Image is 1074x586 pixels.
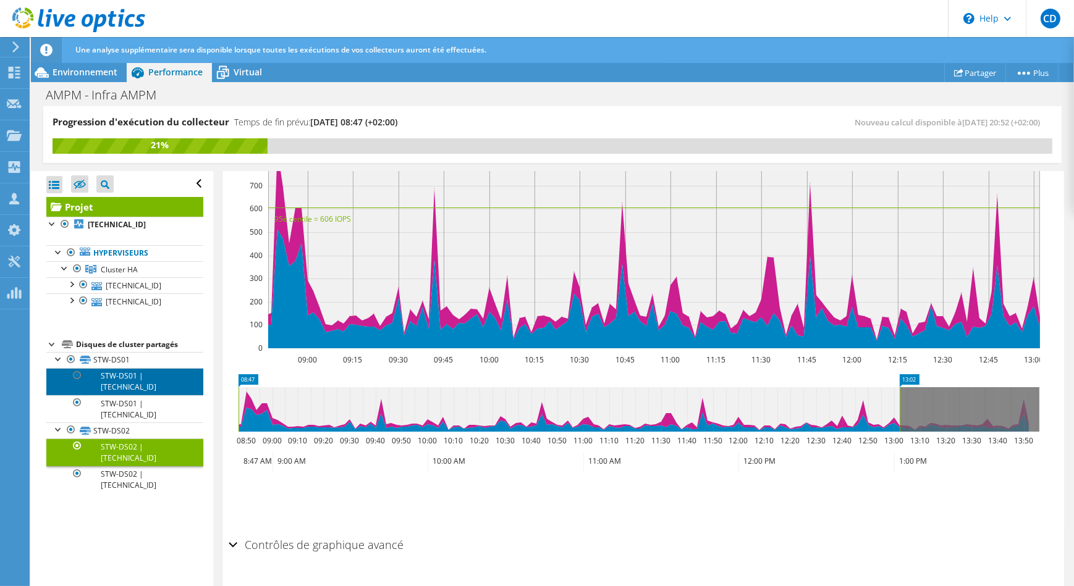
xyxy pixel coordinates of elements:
text: 09:00 [263,435,282,446]
a: STW-DS02 | [TECHNICAL_ID] [46,466,203,493]
text: 10:15 [525,354,544,365]
text: 12:40 [833,435,852,446]
text: 10:00 [418,435,438,446]
text: 09:30 [389,354,408,365]
text: 09:45 [434,354,454,365]
span: Cluster HA [101,264,138,275]
text: 0 [258,343,263,353]
span: Virtual [234,66,262,78]
span: [DATE] 08:47 (+02:00) [310,116,397,128]
text: 10:50 [548,435,567,446]
text: 11:10 [600,435,619,446]
span: Performance [148,66,203,78]
text: 600 [250,203,263,214]
text: 100 [250,319,263,330]
span: [DATE] 20:52 (+02:00) [962,117,1040,128]
h1: AMPM - Infra AMPM [40,88,175,102]
text: 12:30 [934,354,953,365]
a: Cluster HA [46,261,203,277]
text: 10:40 [522,435,541,446]
text: 10:00 [480,354,499,365]
text: 11:30 [652,435,671,446]
a: Partager [944,63,1006,82]
text: 08:50 [237,435,256,446]
a: STW-DS01 | [TECHNICAL_ID] [46,368,203,395]
text: 11:50 [704,435,723,446]
a: [TECHNICAL_ID] [46,277,203,293]
text: 13:00 [1025,354,1044,365]
text: 12:00 [729,435,748,446]
a: Projet [46,197,203,217]
text: 09:40 [366,435,386,446]
a: STW-DS02 | [TECHNICAL_ID] [46,438,203,466]
text: 10:30 [496,435,515,446]
text: 400 [250,250,263,261]
text: 10:20 [470,435,489,446]
span: Environnement [53,66,117,78]
text: 09:15 [344,354,363,365]
text: 11:15 [707,354,726,365]
text: 13:10 [911,435,930,446]
a: STW-DS01 [46,352,203,368]
span: CD [1041,9,1060,28]
text: 11:30 [752,354,771,365]
text: 12:15 [889,354,908,365]
text: 12:10 [755,435,774,446]
text: 10:45 [616,354,635,365]
a: [TECHNICAL_ID] [46,217,203,233]
text: 10:10 [444,435,463,446]
span: Nouveau calcul disponible à [855,117,1046,128]
text: 12:20 [781,435,800,446]
text: 700 [250,180,263,191]
text: 11:40 [678,435,697,446]
text: 300 [250,273,263,283]
div: 21% [53,138,268,152]
text: 12:00 [843,354,862,365]
a: [TECHNICAL_ID] [46,293,203,309]
svg: \n [963,13,975,24]
text: 10:30 [570,354,590,365]
text: 11:00 [661,354,680,365]
a: Plus [1005,63,1059,82]
a: STW-DS01 | [TECHNICAL_ID] [46,395,203,422]
text: 12:45 [979,354,999,365]
text: 95è centile = 606 IOPS [274,214,351,224]
text: 09:10 [289,435,308,446]
text: 11:20 [626,435,645,446]
text: 12:30 [807,435,826,446]
b: [TECHNICAL_ID] [88,219,146,230]
text: 200 [250,296,263,307]
div: Disques de cluster partagés [76,337,203,352]
text: 09:30 [340,435,360,446]
text: 09:20 [315,435,334,446]
text: 09:00 [298,354,318,365]
text: 13:20 [937,435,956,446]
text: 13:00 [885,435,904,446]
text: 12:50 [859,435,878,446]
h2: Contrôles de graphique avancé [229,532,404,557]
text: 500 [250,227,263,237]
text: 13:30 [963,435,982,446]
text: 11:00 [574,435,593,446]
text: 13:40 [989,435,1008,446]
a: Hyperviseurs [46,245,203,261]
h4: Temps de fin prévu: [234,115,397,129]
span: Une analyse supplémentaire sera disponible lorsque toutes les exécutions de vos collecteurs auron... [75,44,486,55]
text: 13:50 [1015,435,1034,446]
text: 09:50 [392,435,412,446]
a: STW-DS02 [46,422,203,438]
text: 11:45 [798,354,817,365]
